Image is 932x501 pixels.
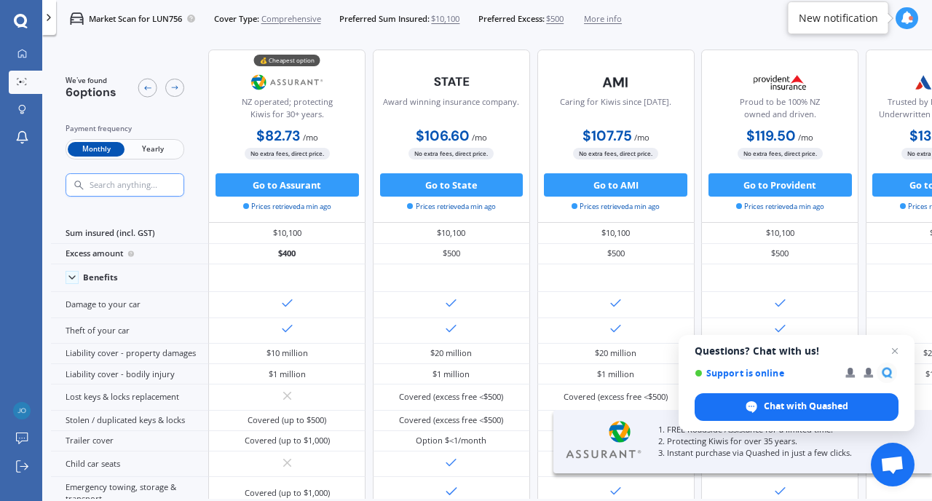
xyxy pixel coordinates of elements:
[658,435,903,447] p: 2. Protecting Kiwis for over 35 years.
[125,142,181,157] span: Yearly
[595,347,636,359] div: $20 million
[218,96,355,125] div: NZ operated; protecting Kiwis for 30+ years.
[886,342,904,360] span: Close chat
[245,435,330,446] div: Covered (up to $1,000)
[89,13,182,25] p: Market Scan for LUN756
[373,223,530,243] div: $10,100
[70,12,84,25] img: car.f15378c7a67c060ca3f3.svg
[51,292,208,317] div: Damage to your car
[711,96,848,125] div: Proud to be 100% NZ owned and driven.
[83,272,118,283] div: Benefits
[51,344,208,364] div: Liability cover - property damages
[51,384,208,410] div: Lost keys & locks replacement
[399,414,503,426] div: Covered (excess free <$500)
[478,13,545,25] span: Preferred Excess:
[380,173,524,197] button: Go to State
[546,13,564,25] span: $500
[13,402,31,419] img: b4e26bfad90a00b31277dbdb8af9e4f4
[431,13,459,25] span: $10,100
[243,202,331,212] span: Prices retrieved a min ago
[66,84,116,100] span: 6 options
[51,451,208,477] div: Child car seats
[51,223,208,243] div: Sum insured (incl. GST)
[764,400,848,413] span: Chat with Quashed
[416,435,486,446] div: Option $<1/month
[433,368,470,380] div: $1 million
[68,142,125,157] span: Monthly
[572,202,660,212] span: Prices retrieved a min ago
[208,223,366,243] div: $10,100
[537,223,695,243] div: $10,100
[634,132,649,143] span: / mo
[51,431,208,451] div: Trailer cover
[51,364,208,384] div: Liability cover - bodily injury
[51,244,208,264] div: Excess amount
[416,127,470,145] b: $106.60
[871,443,915,486] div: Open chat
[248,414,326,426] div: Covered (up to $500)
[51,411,208,431] div: Stolen / duplicated keys & locks
[399,391,503,403] div: Covered (excess free <$500)
[701,244,858,264] div: $500
[373,244,530,264] div: $500
[563,419,644,461] img: Assurant.webp
[261,13,321,25] span: Comprehensive
[266,347,308,359] div: $10 million
[269,368,306,380] div: $1 million
[66,123,184,135] div: Payment frequency
[254,55,320,66] div: 💰 Cheapest option
[582,127,632,145] b: $107.75
[741,68,818,97] img: Provident.png
[430,347,472,359] div: $20 million
[584,13,622,25] span: More info
[573,148,658,159] span: No extra fees, direct price.
[736,202,824,212] span: Prices retrieved a min ago
[537,244,695,264] div: $500
[408,148,494,159] span: No extra fees, direct price.
[66,76,116,86] span: We've found
[413,68,490,95] img: State-text-1.webp
[695,393,899,421] div: Chat with Quashed
[303,132,318,143] span: / mo
[746,127,796,145] b: $119.50
[407,202,495,212] span: Prices retrieved a min ago
[799,11,878,25] div: New notification
[245,487,330,499] div: Covered (up to $1,000)
[245,148,330,159] span: No extra fees, direct price.
[472,132,487,143] span: / mo
[658,447,903,459] p: 3. Instant purchase via Quashed in just a few clicks.
[208,244,366,264] div: $400
[256,127,301,145] b: $82.73
[701,223,858,243] div: $10,100
[51,318,208,344] div: Theft of your car
[564,391,668,403] div: Covered (excess free <$500)
[658,424,903,435] p: 1. FREE Roadside Assistance for a limited time.
[88,180,208,190] input: Search anything...
[249,68,326,97] img: Assurant.png
[577,68,655,97] img: AMI-text-1.webp
[597,368,634,380] div: $1 million
[216,173,359,197] button: Go to Assurant
[695,368,835,379] span: Support is online
[214,13,259,25] span: Cover Type:
[560,96,671,125] div: Caring for Kiwis since [DATE].
[383,96,519,125] div: Award winning insurance company.
[738,148,823,159] span: No extra fees, direct price.
[339,13,430,25] span: Preferred Sum Insured:
[695,345,899,357] span: Questions? Chat with us!
[544,173,687,197] button: Go to AMI
[798,132,813,143] span: / mo
[708,173,852,197] button: Go to Provident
